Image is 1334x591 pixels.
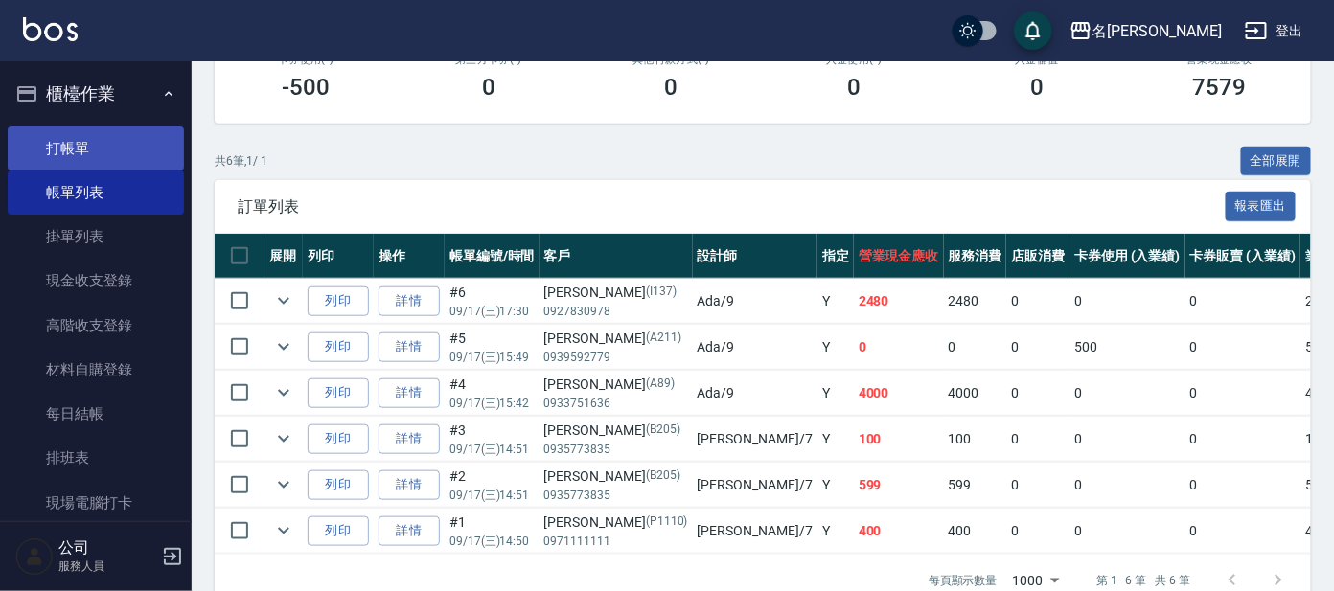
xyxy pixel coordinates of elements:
[445,417,540,462] td: #3
[646,512,688,533] p: (P1110)
[854,234,944,279] th: 營業現金應收
[1006,234,1069,279] th: 店販消費
[1185,417,1301,462] td: 0
[445,509,540,554] td: #1
[1226,192,1297,221] button: 報表匯出
[449,349,535,366] p: 09/17 (三) 15:49
[1185,325,1301,370] td: 0
[449,441,535,458] p: 09/17 (三) 14:51
[544,303,688,320] p: 0927830978
[854,509,944,554] td: 400
[8,69,184,119] button: 櫃檯作業
[1006,279,1069,324] td: 0
[449,395,535,412] p: 09/17 (三) 15:42
[308,470,369,500] button: 列印
[854,371,944,416] td: 4000
[817,509,854,554] td: Y
[854,417,944,462] td: 100
[817,325,854,370] td: Y
[1069,371,1185,416] td: 0
[58,557,156,575] p: 服務人員
[445,279,540,324] td: #6
[449,487,535,504] p: 09/17 (三) 14:51
[1241,147,1312,176] button: 全部展開
[379,332,440,362] a: 詳情
[15,537,54,576] img: Person
[1185,371,1301,416] td: 0
[1030,74,1044,101] h3: 0
[269,378,298,407] button: expand row
[693,463,817,508] td: [PERSON_NAME] /7
[445,463,540,508] td: #2
[544,533,688,550] p: 0971111111
[540,234,693,279] th: 客戶
[693,371,817,416] td: Ada /9
[308,424,369,454] button: 列印
[8,348,184,392] a: 材料自購登錄
[817,417,854,462] td: Y
[1006,509,1069,554] td: 0
[544,395,688,412] p: 0933751636
[693,325,817,370] td: Ada /9
[282,74,330,101] h3: -500
[269,516,298,545] button: expand row
[379,378,440,408] a: 詳情
[1193,74,1247,101] h3: 7579
[646,375,675,395] p: (A89)
[944,417,1007,462] td: 100
[1185,279,1301,324] td: 0
[1014,11,1052,50] button: save
[1069,417,1185,462] td: 0
[854,325,944,370] td: 0
[379,470,440,500] a: 詳情
[544,512,688,533] div: [PERSON_NAME]
[8,170,184,215] a: 帳單列表
[1006,325,1069,370] td: 0
[693,509,817,554] td: [PERSON_NAME] /7
[1097,572,1190,589] p: 第 1–6 筆 共 6 筆
[379,424,440,454] a: 詳情
[269,424,298,453] button: expand row
[544,466,688,487] div: [PERSON_NAME]
[8,304,184,348] a: 高階收支登錄
[303,234,374,279] th: 列印
[544,421,688,441] div: [PERSON_NAME]
[1069,325,1185,370] td: 500
[544,441,688,458] p: 0935773835
[544,349,688,366] p: 0939592779
[238,197,1226,216] span: 訂單列表
[308,516,369,546] button: 列印
[379,516,440,546] a: 詳情
[944,509,1007,554] td: 400
[929,572,998,589] p: 每頁顯示數量
[264,234,303,279] th: 展開
[1069,234,1185,279] th: 卡券使用 (入業績)
[449,303,535,320] p: 09/17 (三) 17:30
[1069,463,1185,508] td: 0
[8,215,184,259] a: 掛單列表
[693,417,817,462] td: [PERSON_NAME] /7
[817,463,854,508] td: Y
[646,421,680,441] p: (B205)
[1069,509,1185,554] td: 0
[215,152,267,170] p: 共 6 筆, 1 / 1
[1185,234,1301,279] th: 卡券販賣 (入業績)
[269,470,298,499] button: expand row
[817,279,854,324] td: Y
[269,286,298,315] button: expand row
[646,283,677,303] p: (I137)
[544,375,688,395] div: [PERSON_NAME]
[646,466,680,487] p: (B205)
[944,234,1007,279] th: 服務消費
[445,234,540,279] th: 帳單編號/時間
[544,487,688,504] p: 0935773835
[1069,279,1185,324] td: 0
[308,332,369,362] button: 列印
[944,279,1007,324] td: 2480
[544,329,688,349] div: [PERSON_NAME]
[693,279,817,324] td: Ada /9
[817,371,854,416] td: Y
[58,538,156,557] h5: 公司
[944,463,1007,508] td: 599
[8,392,184,436] a: 每日結帳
